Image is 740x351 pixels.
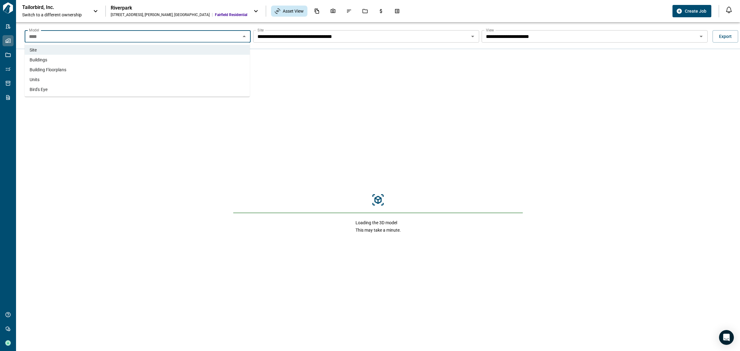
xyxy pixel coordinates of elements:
[672,5,711,17] button: Create Job
[356,227,401,233] span: This may take a minute.
[713,30,738,43] button: Export
[271,6,307,17] div: Asset View
[30,47,37,53] span: Site
[111,12,210,17] div: [STREET_ADDRESS] , [PERSON_NAME] , [GEOGRAPHIC_DATA]
[486,27,494,33] label: View
[343,6,356,16] div: Issues & Info
[719,33,732,39] span: Export
[685,8,706,14] span: Create Job
[697,32,705,41] button: Open
[359,6,372,16] div: Jobs
[22,12,87,18] span: Switch to a different ownership
[240,32,249,41] button: Close
[283,8,304,14] span: Asset View
[356,220,401,226] span: Loading the 3D model
[724,5,734,15] button: Open notification feed
[391,6,404,16] div: Takeoff Center
[375,6,388,16] div: Budgets
[30,57,47,63] span: Buildings
[719,330,734,345] div: Open Intercom Messenger
[111,5,247,11] div: Riverpark
[30,76,39,83] span: Units
[468,32,477,41] button: Open
[257,27,264,33] label: Site
[215,12,247,17] span: Fairfield Residential
[22,4,78,10] p: Tailorbird, Inc.
[30,67,66,73] span: Building Floorplans
[327,6,339,16] div: Photos
[30,86,47,93] span: Bird's Eye
[310,6,323,16] div: Documents
[29,27,39,33] label: Model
